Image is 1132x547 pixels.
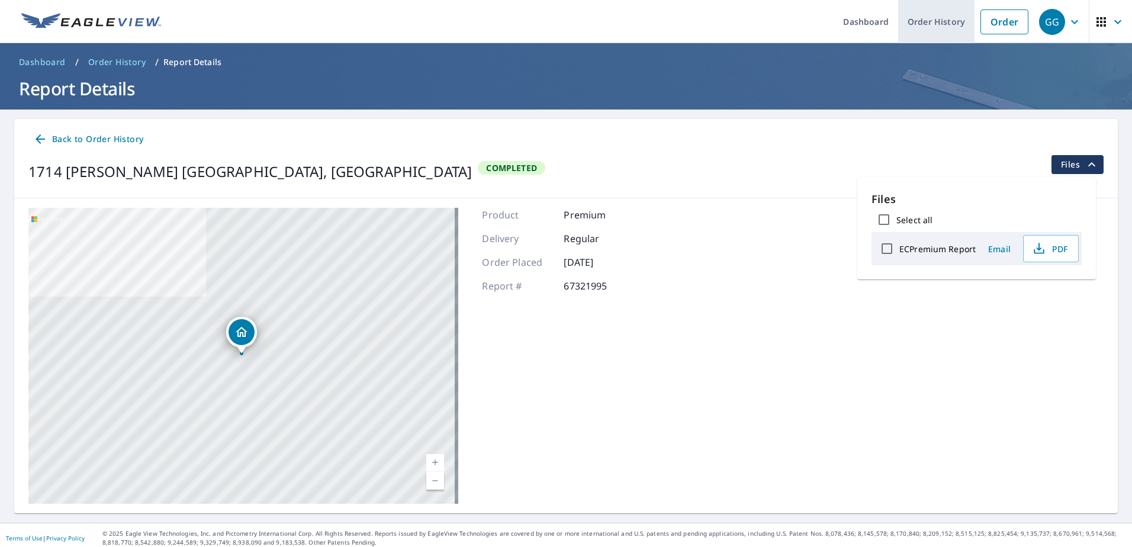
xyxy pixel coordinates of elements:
[14,53,1118,72] nav: breadcrumb
[1023,235,1079,262] button: PDF
[88,56,146,68] span: Order History
[871,191,1082,207] p: Files
[1031,242,1069,256] span: PDF
[46,534,85,542] a: Privacy Policy
[426,454,444,472] a: Current Level 17, Zoom In
[83,53,150,72] a: Order History
[1039,9,1065,35] div: GG
[482,279,553,293] p: Report #
[33,132,143,147] span: Back to Order History
[564,208,635,222] p: Premium
[6,535,85,542] p: |
[479,162,544,173] span: Completed
[6,534,43,542] a: Terms of Use
[899,243,976,255] label: ECPremium Report
[1061,157,1099,172] span: Files
[226,317,257,353] div: Dropped pin, building 1, Residential property, 1714 Biden Ln Williamstown, NJ 08094
[482,208,553,222] p: Product
[163,56,221,68] p: Report Details
[980,9,1028,34] a: Order
[482,231,553,246] p: Delivery
[28,161,472,182] div: 1714 [PERSON_NAME] [GEOGRAPHIC_DATA], [GEOGRAPHIC_DATA]
[980,240,1018,258] button: Email
[19,56,66,68] span: Dashboard
[14,76,1118,101] h1: Report Details
[14,53,70,72] a: Dashboard
[155,55,159,69] li: /
[102,529,1126,547] p: © 2025 Eagle View Technologies, Inc. and Pictometry International Corp. All Rights Reserved. Repo...
[1051,155,1104,174] button: filesDropdownBtn-67321995
[564,231,635,246] p: Regular
[426,472,444,490] a: Current Level 17, Zoom Out
[482,255,553,269] p: Order Placed
[564,255,635,269] p: [DATE]
[564,279,635,293] p: 67321995
[75,55,79,69] li: /
[896,214,932,226] label: Select all
[985,243,1014,255] span: Email
[28,128,148,150] a: Back to Order History
[21,13,161,31] img: EV Logo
